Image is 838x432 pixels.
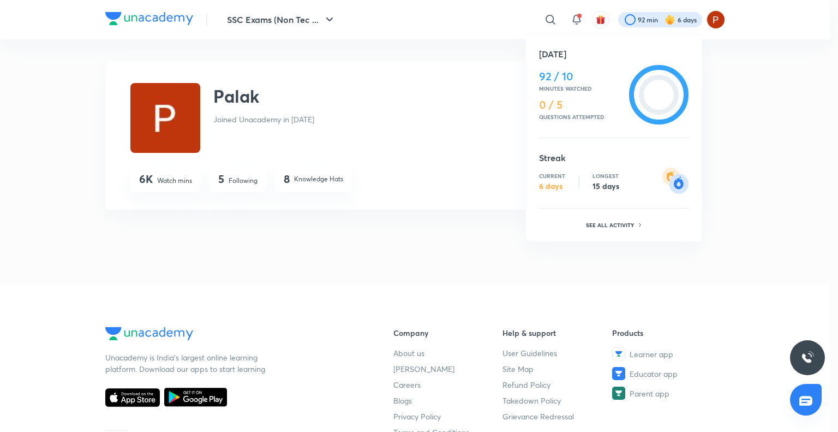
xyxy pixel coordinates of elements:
[539,181,565,191] p: 6 days
[539,151,689,164] h5: Streak
[539,48,689,61] h5: [DATE]
[539,70,625,83] h4: 92 / 10
[539,85,625,92] p: Minutes watched
[662,168,689,194] img: streak
[539,114,625,120] p: Questions attempted
[539,98,625,111] h4: 0 / 5
[586,222,637,228] p: See all activity
[592,173,619,179] p: Longest
[592,181,619,191] p: 15 days
[539,173,565,179] p: Current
